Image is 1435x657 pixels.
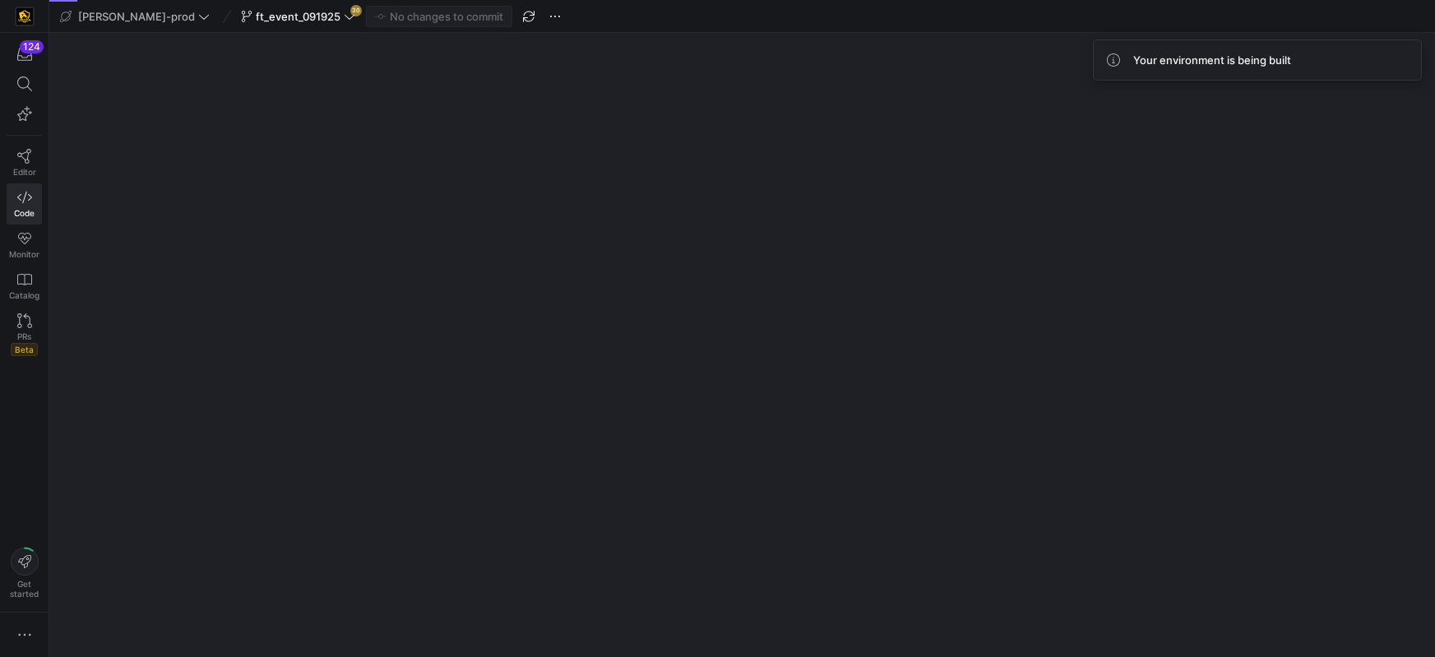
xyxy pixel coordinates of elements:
span: PRs [17,331,31,341]
a: Catalog [7,266,42,307]
span: ft_event_091925 [256,10,340,23]
button: 124 [7,39,42,69]
img: https://storage.googleapis.com/y42-prod-data-exchange/images/uAsz27BndGEK0hZWDFeOjoxA7jCwgK9jE472... [16,8,33,25]
span: Beta [11,343,38,356]
span: Get started [10,579,39,599]
span: Editor [13,167,36,177]
div: 124 [20,40,44,53]
button: [PERSON_NAME]-prod [56,6,214,27]
a: Monitor [7,224,42,266]
a: Editor [7,142,42,183]
span: Monitor [9,249,39,259]
a: Code [7,183,42,224]
span: Catalog [9,290,39,300]
span: Your environment is being built [1133,53,1291,67]
button: Getstarted [7,541,42,605]
button: ft_event_091925 [237,6,359,27]
span: [PERSON_NAME]-prod [78,10,195,23]
a: PRsBeta [7,307,42,363]
a: https://storage.googleapis.com/y42-prod-data-exchange/images/uAsz27BndGEK0hZWDFeOjoxA7jCwgK9jE472... [7,2,42,30]
span: Code [14,208,35,218]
